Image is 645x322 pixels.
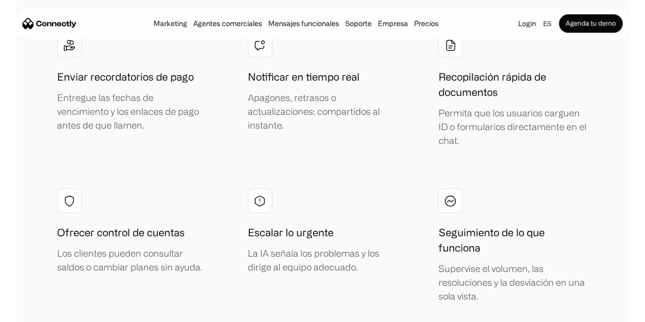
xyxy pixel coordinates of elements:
div: Empresa [378,16,408,31]
div: es [543,16,551,31]
div: Permita que los usuarios carguen ID o formularios directamente en el chat. [438,106,588,147]
h1: Notificar en tiempo real [248,69,359,85]
h1: Escalar lo urgente [248,225,333,240]
div: Entregue las fechas de vencimiento y los enlaces de pago antes de que llamen. [57,91,207,132]
a: Login [515,16,539,31]
div: Los clientes pueden consultar saldos o cambiar planes sin ayuda. [57,246,207,274]
div: Apagones, retrasos o actualizaciones: compartidos al instante. [248,91,398,132]
a: Agenda tu demo [559,14,623,33]
a: Precios [411,19,442,28]
h1: Recopilación rápida de documentos [438,69,588,100]
h1: Seguimiento de lo que funciona [438,225,588,256]
div: es [539,16,559,31]
div: Supervise el volumen, las resoluciones y la desviación en una sola vista. [438,262,588,303]
div: Empresa [375,16,411,31]
h1: Enviar recordatorios de pago [57,69,194,85]
h1: Ofrecer control de cuentas [57,225,185,240]
a: home [22,16,76,31]
a: Soporte [342,19,375,28]
div: La IA señala los problemas y los dirige al equipo adecuado. [248,246,398,274]
a: Marketing [150,19,190,28]
a: Agentes comerciales [190,19,265,28]
aside: Language selected: Español [10,303,61,318]
a: Mensajes funcionales [265,19,342,28]
ul: Language list [20,304,61,318]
